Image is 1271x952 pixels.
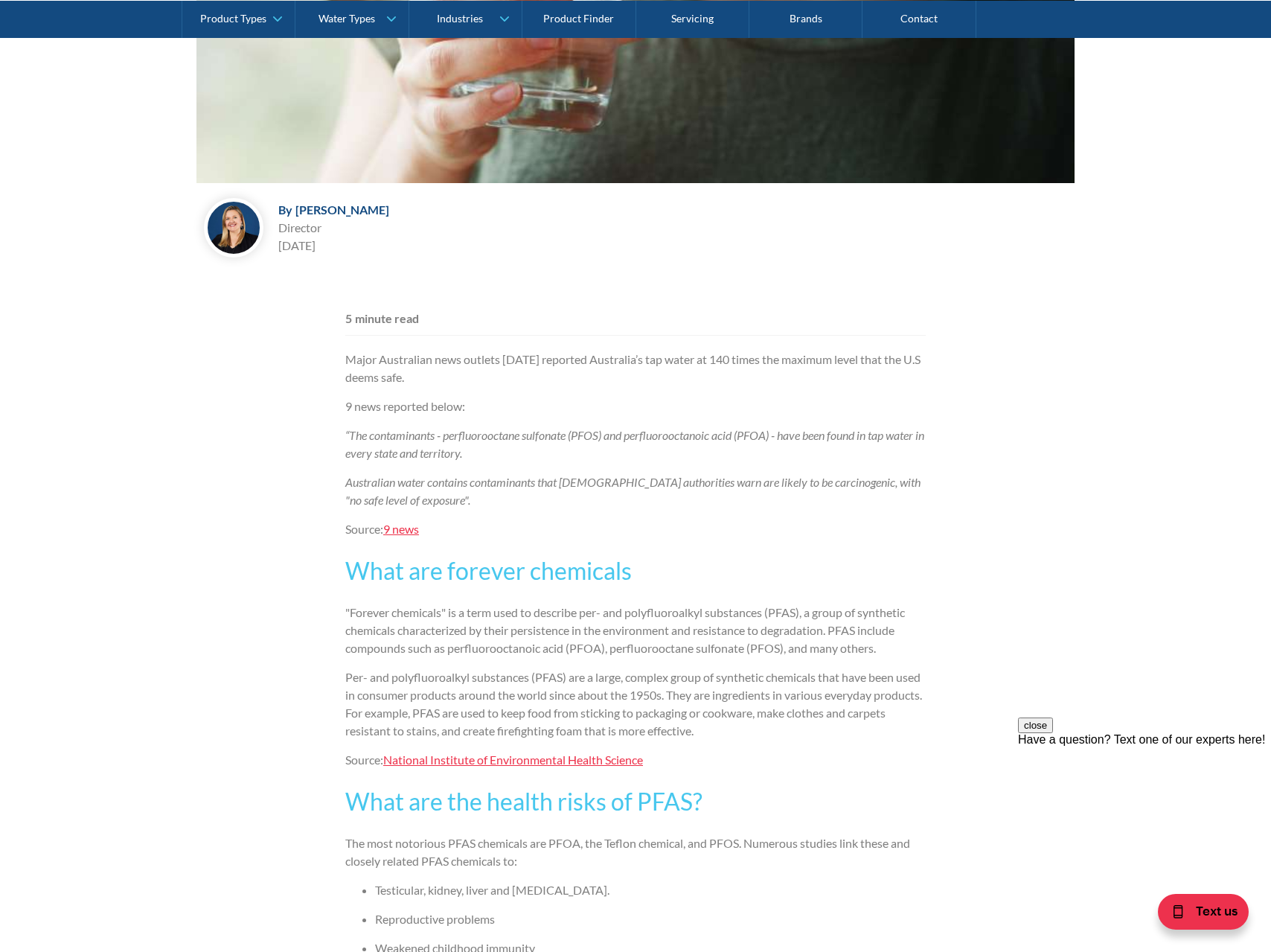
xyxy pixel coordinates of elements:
h2: What are forever chemicals [345,553,926,589]
em: “The contaminants - perfluorooctane sulfonate (PFOS) and perfluorooctanoic acid (PFOA) - have bee... [345,428,924,460]
p: Per- and polyfluoroalkyl substances (PFAS) are a large, complex group of synthetic chemicals that... [345,668,926,740]
li: Testicular, kidney, liver and [MEDICAL_DATA]. [375,881,926,899]
div: Director [278,219,389,237]
p: The most notorious PFAS chemicals are PFOA, the Teflon chemical, and PFOS. Numerous studies link ... [345,834,926,870]
p: 9 news reported below: [345,397,926,415]
em: Australian water contains contaminants that [DEMOGRAPHIC_DATA] authorities warn are likely to be ... [345,475,921,507]
div: [DATE] [278,237,389,255]
a: National Institute of Environmental Health Science [383,753,643,767]
p: Source: [345,520,926,538]
p: Major Australian news outlets [DATE] reported Australia’s tap water at 140 times the maximum leve... [345,351,926,386]
li: Reproductive problems [375,910,926,928]
a: 9 news [383,522,419,536]
div: Water Types [318,12,375,25]
p: Source: [345,751,926,769]
div: [PERSON_NAME] [295,202,389,217]
div: Product Types [200,12,266,25]
div: By [278,202,292,217]
iframe: podium webchat widget bubble [1122,878,1271,952]
div: Industries [437,12,483,25]
p: "Forever chemicals" is a term used to describe per- and polyfluoroalkyl substances (PFAS), a grou... [345,604,926,657]
h2: What are the health risks of PFAS? [345,784,926,820]
div: 5 [345,310,352,328]
div: minute read [355,310,419,328]
iframe: podium webchat widget prompt [1018,718,1271,896]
